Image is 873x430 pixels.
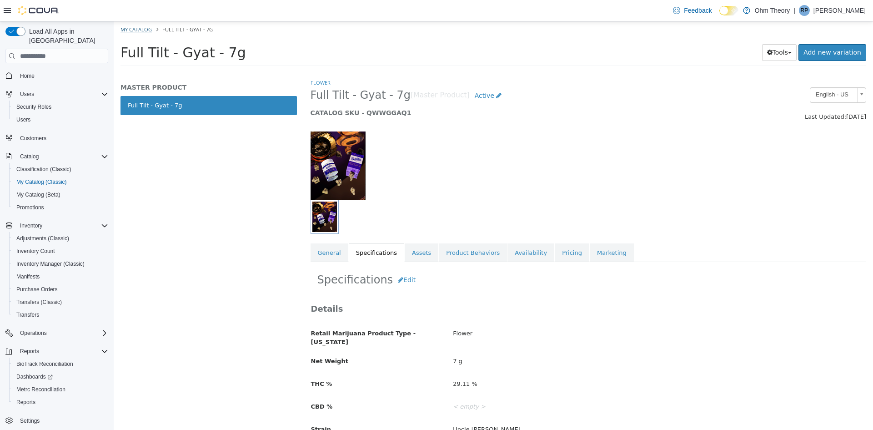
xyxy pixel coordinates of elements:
span: Security Roles [16,103,51,111]
button: Inventory [16,220,46,231]
button: Users [9,113,112,126]
img: Cova [18,6,59,15]
a: Transfers [13,309,43,320]
button: Catalog [2,150,112,163]
a: Users [13,114,34,125]
a: Classification (Classic) [13,164,75,175]
a: My Catalog [7,5,38,11]
div: < empty > [332,378,759,394]
span: Manifests [13,271,108,282]
span: Settings [20,417,40,425]
span: Metrc Reconciliation [13,384,108,395]
a: Add new variation [685,23,753,40]
button: Purchase Orders [9,283,112,296]
a: Transfers (Classic) [13,297,65,308]
span: Users [16,116,30,123]
button: Customers [2,132,112,145]
a: Purchase Orders [13,284,61,295]
a: Marketing [476,222,520,241]
span: Dark Mode [719,15,720,16]
span: CBD % [197,382,219,389]
button: Catalog [16,151,42,162]
a: English - US [696,66,753,81]
a: Manifests [13,271,43,282]
span: Transfers (Classic) [16,298,62,306]
img: 150 [197,110,252,178]
button: Tools [648,23,683,40]
span: My Catalog (Beta) [13,189,108,200]
h5: MASTER PRODUCT [7,62,183,70]
button: Reports [9,396,112,409]
span: Last Updated: [691,92,733,99]
div: 7 g [332,332,759,348]
div: 29.11 % [332,355,759,371]
span: Reports [16,346,108,357]
h2: Specifications [204,250,746,267]
span: Metrc Reconciliation [16,386,65,393]
a: Home [16,71,38,81]
button: Manifests [9,270,112,283]
span: Transfers [13,309,108,320]
span: BioTrack Reconciliation [16,360,73,368]
a: Inventory Count [13,246,59,257]
a: Metrc Reconciliation [13,384,69,395]
small: [Master Product] [297,71,356,78]
span: Purchase Orders [13,284,108,295]
span: Transfers [16,311,39,319]
span: BioTrack Reconciliation [13,359,108,369]
button: Users [2,88,112,101]
a: Availability [394,222,441,241]
span: Adjustments (Classic) [16,235,69,242]
button: Edit [279,250,307,267]
button: Metrc Reconciliation [9,383,112,396]
button: Adjustments (Classic) [9,232,112,245]
button: Transfers (Classic) [9,296,112,309]
button: Users [16,89,38,100]
span: RP [801,5,808,16]
span: Dashboards [16,373,53,380]
span: Classification (Classic) [13,164,108,175]
button: Inventory [2,219,112,232]
button: Promotions [9,201,112,214]
span: [DATE] [733,92,753,99]
span: Purchase Orders [16,286,58,293]
span: My Catalog (Classic) [16,178,67,186]
a: Pricing [441,222,476,241]
button: Inventory Count [9,245,112,258]
span: Home [16,70,108,81]
button: Settings [2,414,112,427]
h5: CATALOG SKU - QWWGGAQ1 [197,87,610,96]
button: Reports [2,345,112,358]
p: Ohm Theory [755,5,790,16]
span: Operations [20,329,47,337]
button: Inventory Manager (Classic) [9,258,112,270]
a: Reports [13,397,39,408]
a: My Catalog (Classic) [13,177,70,187]
button: Operations [16,328,50,339]
span: Reports [13,397,108,408]
a: Specifications [235,222,291,241]
button: My Catalog (Beta) [9,188,112,201]
span: Inventory [20,222,42,229]
span: Adjustments (Classic) [13,233,108,244]
a: Adjustments (Classic) [13,233,73,244]
span: Inventory [16,220,108,231]
span: Home [20,72,35,80]
span: Inventory Manager (Classic) [13,258,108,269]
a: Dashboards [9,370,112,383]
a: Security Roles [13,101,55,112]
span: Load All Apps in [GEOGRAPHIC_DATA] [25,27,108,45]
span: Reports [16,399,35,406]
a: Customers [16,133,50,144]
span: Strain [197,405,217,411]
span: Classification (Classic) [16,166,71,173]
span: Net Weight [197,336,235,343]
a: My Catalog (Beta) [13,189,64,200]
span: Settings [16,415,108,426]
span: Inventory Count [16,248,55,255]
span: Catalog [16,151,108,162]
span: Full Tilt - Gyat - 7g [7,23,132,39]
span: Retail Marijuana Product Type - [US_STATE] [197,309,302,324]
button: Operations [2,327,112,339]
a: Settings [16,415,43,426]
